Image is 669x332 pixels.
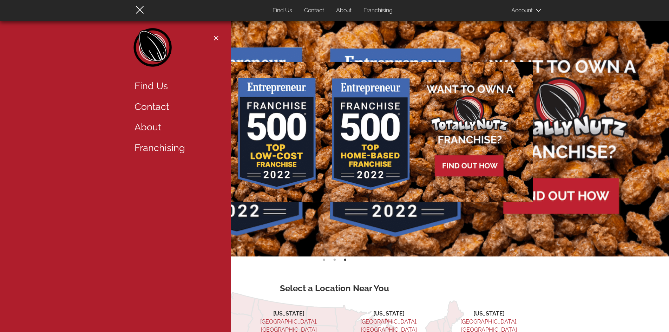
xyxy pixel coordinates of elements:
a: Home [133,28,173,70]
button: 1 of 3 [321,256,328,263]
h3: Select a Location Near You [140,284,530,293]
li: [US_STATE] [448,310,530,318]
img: Learn about franchising [136,62,533,202]
li: [US_STATE] [248,310,329,318]
a: About [129,117,221,138]
button: 2 of 3 [331,256,338,263]
a: Franchising [129,138,221,158]
a: Find Us [129,76,221,97]
li: [US_STATE] [348,310,429,318]
button: 3 of 3 [342,256,349,263]
a: Franchising [358,4,398,18]
a: Find Us [267,4,297,18]
a: About [331,4,357,18]
a: Contact [299,4,329,18]
a: Contact [129,97,221,117]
